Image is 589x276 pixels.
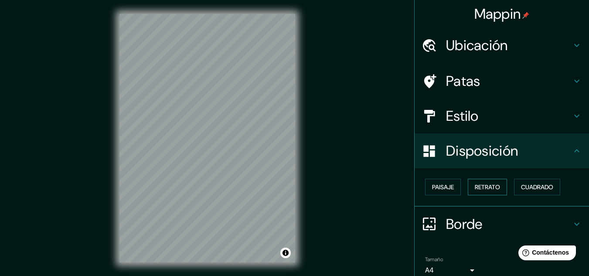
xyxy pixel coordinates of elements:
[415,64,589,99] div: Patas
[446,72,480,90] font: Patas
[425,179,461,195] button: Paisaje
[446,107,479,125] font: Estilo
[415,133,589,168] div: Disposición
[446,215,483,233] font: Borde
[474,5,521,23] font: Mappin
[425,266,434,275] font: A4
[415,99,589,133] div: Estilo
[415,207,589,242] div: Borde
[280,248,291,258] button: Activar o desactivar atribución
[119,14,295,262] canvas: Mapa
[522,12,529,19] img: pin-icon.png
[446,142,518,160] font: Disposición
[511,242,579,266] iframe: Lanzador de widgets de ayuda
[475,183,500,191] font: Retrato
[432,183,454,191] font: Paisaje
[415,28,589,63] div: Ubicación
[521,183,553,191] font: Cuadrado
[425,256,443,263] font: Tamaño
[514,179,560,195] button: Cuadrado
[446,36,508,55] font: Ubicación
[468,179,507,195] button: Retrato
